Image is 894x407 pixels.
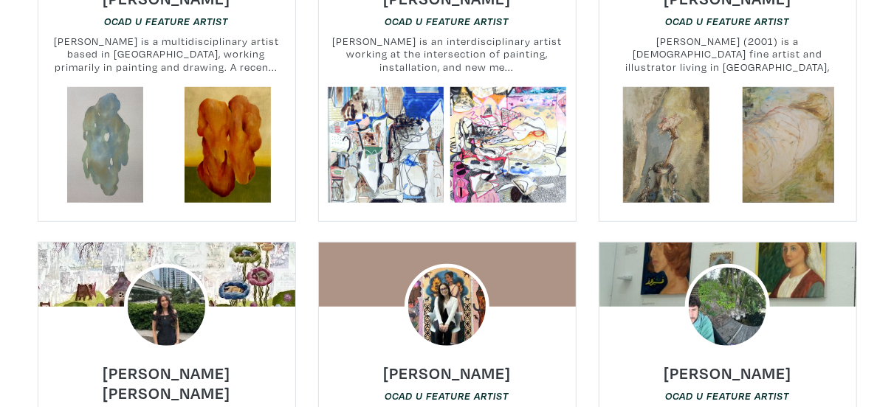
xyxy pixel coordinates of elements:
em: OCAD U Feature Artist [666,390,790,402]
img: phpThumb.php [685,264,771,349]
a: OCAD U Feature Artist [666,389,790,403]
em: OCAD U Feature Artist [385,390,509,402]
em: OCAD U Feature Artist [105,15,229,27]
a: OCAD U Feature Artist [385,389,509,403]
a: OCAD U Feature Artist [385,14,509,28]
em: OCAD U Feature Artist [385,15,509,27]
small: [PERSON_NAME] is an interdisciplinary artist working at the intersection of painting, installatio... [319,35,576,74]
h6: [PERSON_NAME] [383,363,511,383]
a: OCAD U Feature Artist [666,14,790,28]
a: [PERSON_NAME] [PERSON_NAME] [38,369,295,386]
img: phpThumb.php [124,264,210,349]
h6: [PERSON_NAME] [664,363,791,383]
a: OCAD U Feature Artist [105,14,229,28]
a: [PERSON_NAME] [664,359,791,376]
img: phpThumb.php [405,264,490,349]
em: OCAD U Feature Artist [666,15,790,27]
h6: [PERSON_NAME] [PERSON_NAME] [38,363,295,403]
small: [PERSON_NAME] (2001) is a [DEMOGRAPHIC_DATA] fine artist and illustrator living in [GEOGRAPHIC_DA... [599,35,856,74]
a: [PERSON_NAME] [383,359,511,376]
small: [PERSON_NAME] is a multidisciplinary artist based in [GEOGRAPHIC_DATA], working primarily in pain... [38,35,295,74]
